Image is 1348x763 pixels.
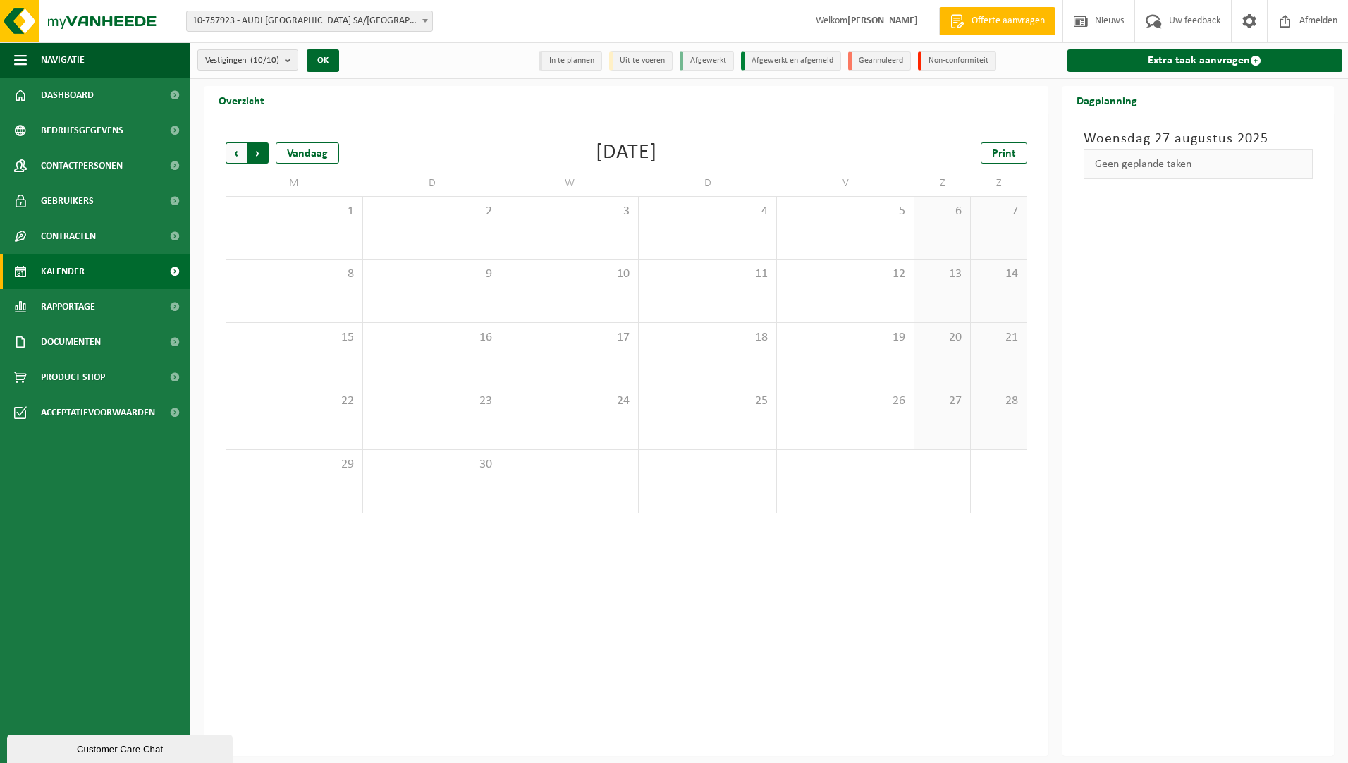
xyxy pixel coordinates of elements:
td: D [639,171,776,196]
span: 25 [646,393,768,409]
span: Contracten [41,219,96,254]
li: In te plannen [539,51,602,71]
button: Vestigingen(10/10) [197,49,298,71]
span: Volgende [247,142,269,164]
td: Z [971,171,1027,196]
span: Acceptatievoorwaarden [41,395,155,430]
span: 11 [646,267,768,282]
span: 23 [370,393,493,409]
li: Afgewerkt en afgemeld [741,51,841,71]
li: Geannuleerd [848,51,911,71]
td: D [363,171,501,196]
li: Non-conformiteit [918,51,996,71]
td: M [226,171,363,196]
span: Vorige [226,142,247,164]
td: W [501,171,639,196]
span: 17 [508,330,631,346]
span: 5 [784,204,907,219]
strong: [PERSON_NAME] [847,16,918,26]
span: 1 [233,204,355,219]
div: Vandaag [276,142,339,164]
a: Extra taak aanvragen [1067,49,1343,72]
a: Offerte aanvragen [939,7,1055,35]
span: 8 [233,267,355,282]
count: (10/10) [250,56,279,65]
span: 4 [646,204,768,219]
span: 16 [370,330,493,346]
span: Rapportage [41,289,95,324]
span: Product Shop [41,360,105,395]
div: Geen geplande taken [1084,149,1313,179]
span: 10-757923 - AUDI BRUSSELS SA/NV - VORST [186,11,433,32]
h2: Overzicht [204,86,278,114]
span: Offerte aanvragen [968,14,1048,28]
span: 28 [978,393,1019,409]
iframe: chat widget [7,732,235,763]
span: Vestigingen [205,50,279,71]
span: 27 [921,393,963,409]
span: 30 [370,457,493,472]
span: 15 [233,330,355,346]
button: OK [307,49,339,72]
span: 7 [978,204,1019,219]
span: Print [992,148,1016,159]
span: 6 [921,204,963,219]
span: 24 [508,393,631,409]
span: Gebruikers [41,183,94,219]
span: Dashboard [41,78,94,113]
div: [DATE] [596,142,657,164]
span: 14 [978,267,1019,282]
span: 3 [508,204,631,219]
span: 12 [784,267,907,282]
span: Bedrijfsgegevens [41,113,123,148]
span: Kalender [41,254,85,289]
span: Contactpersonen [41,148,123,183]
span: 19 [784,330,907,346]
span: 10-757923 - AUDI BRUSSELS SA/NV - VORST [187,11,432,31]
span: 21 [978,330,1019,346]
span: 13 [921,267,963,282]
td: Z [914,171,971,196]
span: 9 [370,267,493,282]
span: 18 [646,330,768,346]
span: 2 [370,204,493,219]
span: 20 [921,330,963,346]
span: 22 [233,393,355,409]
span: Navigatie [41,42,85,78]
td: V [777,171,914,196]
a: Print [981,142,1027,164]
span: 26 [784,393,907,409]
span: 29 [233,457,355,472]
span: 10 [508,267,631,282]
h2: Dagplanning [1062,86,1151,114]
h3: Woensdag 27 augustus 2025 [1084,128,1313,149]
span: Documenten [41,324,101,360]
li: Uit te voeren [609,51,673,71]
li: Afgewerkt [680,51,734,71]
